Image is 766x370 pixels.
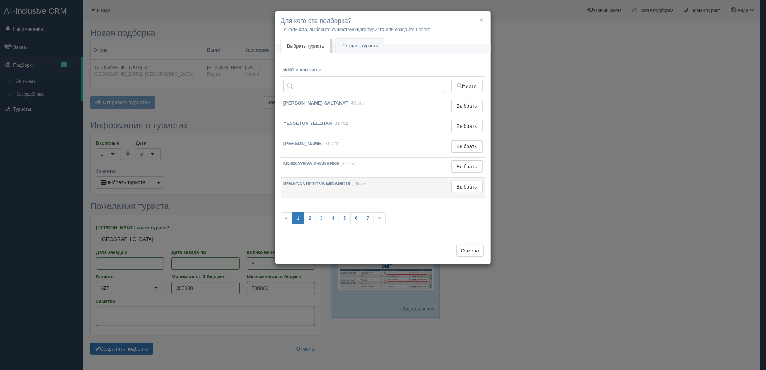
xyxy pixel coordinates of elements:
[283,141,323,146] b: [PERSON_NAME]
[456,245,484,257] button: Отмена
[352,181,369,186] span: , 36 лет
[332,120,348,126] span: , 31 год
[283,100,348,106] b: [PERSON_NAME] SALTANAT
[451,140,483,153] button: Выбрать
[340,161,356,166] span: , 31 год
[451,160,483,173] button: Выбрать
[479,16,484,23] button: ×
[362,212,374,224] a: 7
[316,212,327,224] a: 3
[451,80,483,92] button: Найти
[339,212,351,224] a: 5
[374,212,386,224] a: »
[292,212,304,224] a: 1
[327,212,339,224] a: 4
[281,39,330,53] a: Выбрать туриста
[281,212,292,224] span: «
[281,26,485,33] p: Пожалуйста, выберите существующего туриста или создайте нового
[336,39,385,53] a: Создать туриста
[451,181,483,193] button: Выбрать
[283,120,332,126] b: YESSETOV YELZHAN
[281,17,485,26] h4: Для кого эта подборка?
[350,212,362,224] a: 6
[304,212,316,224] a: 2
[323,141,339,146] span: , 39 лет
[283,161,340,166] b: MUSSAYEVA ZHANERKE
[451,120,483,132] button: Выбрать
[348,100,365,106] span: , 46 лет
[283,80,445,92] input: Поиск по ФИО, паспорту или контактам
[451,100,483,112] button: Выбрать
[281,64,448,77] th: ФИО и контакты
[283,181,352,186] b: IRMAGANBETOVA MIRAMGUL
